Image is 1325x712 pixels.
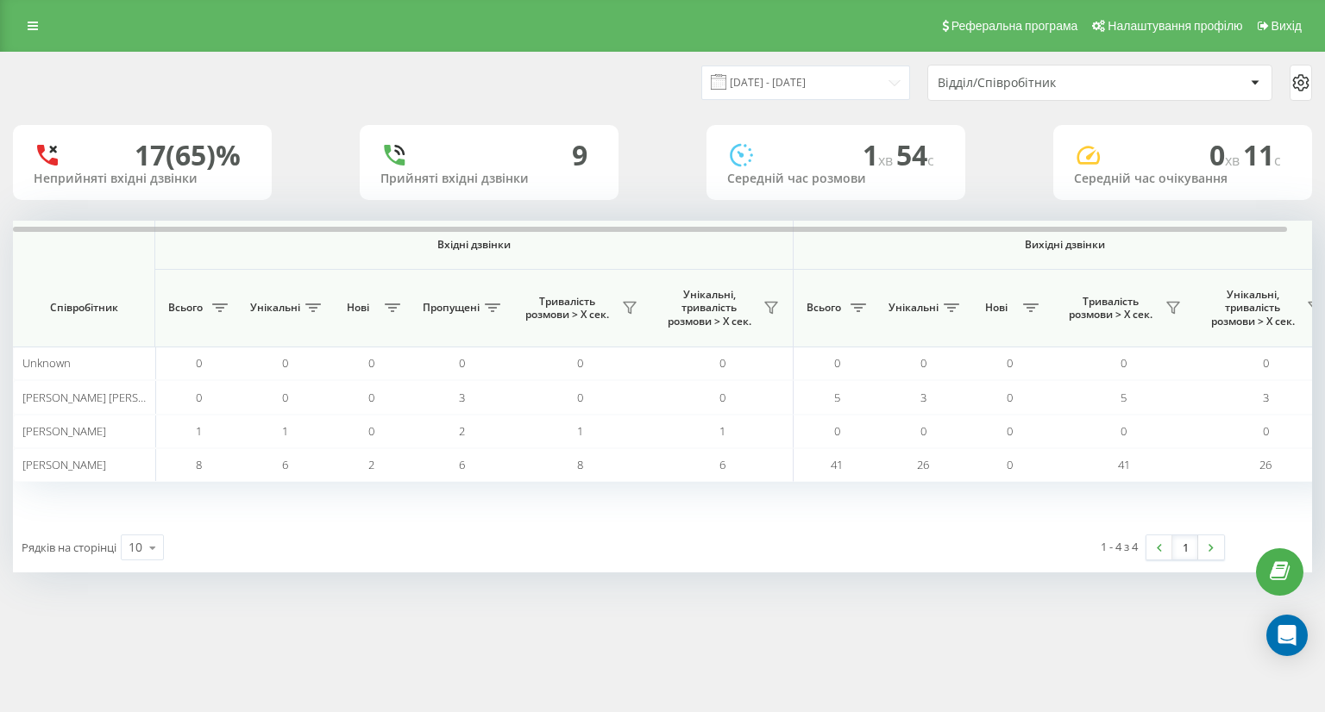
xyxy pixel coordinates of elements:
[1243,136,1281,173] span: 11
[368,457,374,472] span: 2
[164,301,207,315] span: Всього
[951,19,1078,33] span: Реферальна програма
[196,390,202,405] span: 0
[22,390,192,405] span: [PERSON_NAME] [PERSON_NAME]
[863,136,896,173] span: 1
[831,457,843,472] span: 41
[129,539,142,556] div: 10
[1274,151,1281,170] span: c
[1101,538,1138,555] div: 1 - 4 з 4
[577,390,583,405] span: 0
[368,355,374,371] span: 0
[920,390,926,405] span: 3
[834,390,840,405] span: 5
[802,301,845,315] span: Всього
[282,355,288,371] span: 0
[828,238,1301,252] span: Вихідні дзвінки
[889,301,939,315] span: Унікальні
[719,390,725,405] span: 0
[459,390,465,405] span: 3
[195,238,753,252] span: Вхідні дзвінки
[1121,390,1127,405] span: 5
[28,301,140,315] span: Співробітник
[1263,355,1269,371] span: 0
[34,172,251,186] div: Неприйняті вхідні дзвінки
[459,355,465,371] span: 0
[135,139,241,172] div: 17 (65)%
[196,457,202,472] span: 8
[282,390,288,405] span: 0
[22,423,106,439] span: [PERSON_NAME]
[1007,390,1013,405] span: 0
[577,423,583,439] span: 1
[577,355,583,371] span: 0
[927,151,934,170] span: c
[1061,295,1160,322] span: Тривалість розмови > Х сек.
[834,423,840,439] span: 0
[1108,19,1242,33] span: Налаштування профілю
[938,76,1144,91] div: Відділ/Співробітник
[196,355,202,371] span: 0
[1007,355,1013,371] span: 0
[196,423,202,439] span: 1
[1272,19,1302,33] span: Вихід
[1263,390,1269,405] span: 3
[250,301,300,315] span: Унікальні
[22,540,116,555] span: Рядків на сторінці
[920,423,926,439] span: 0
[1203,288,1302,328] span: Унікальні, тривалість розмови > Х сек.
[22,457,106,472] span: [PERSON_NAME]
[1172,535,1198,559] a: 1
[336,301,380,315] span: Нові
[282,423,288,439] span: 1
[1007,423,1013,439] span: 0
[1259,457,1272,472] span: 26
[368,423,374,439] span: 0
[719,457,725,472] span: 6
[1225,151,1243,170] span: хв
[1263,423,1269,439] span: 0
[834,355,840,371] span: 0
[518,295,617,322] span: Тривалість розмови > Х сек.
[719,423,725,439] span: 1
[719,355,725,371] span: 0
[1266,615,1308,656] div: Open Intercom Messenger
[22,355,71,371] span: Unknown
[1121,423,1127,439] span: 0
[660,288,758,328] span: Унікальні, тривалість розмови > Х сек.
[577,457,583,472] span: 8
[1209,136,1243,173] span: 0
[878,151,896,170] span: хв
[896,136,934,173] span: 54
[975,301,1018,315] span: Нові
[423,301,480,315] span: Пропущені
[1074,172,1291,186] div: Середній час очікування
[917,457,929,472] span: 26
[1121,355,1127,371] span: 0
[1007,457,1013,472] span: 0
[572,139,587,172] div: 9
[727,172,945,186] div: Середній час розмови
[282,457,288,472] span: 6
[459,457,465,472] span: 6
[380,172,598,186] div: Прийняті вхідні дзвінки
[1118,457,1130,472] span: 41
[459,423,465,439] span: 2
[920,355,926,371] span: 0
[368,390,374,405] span: 0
